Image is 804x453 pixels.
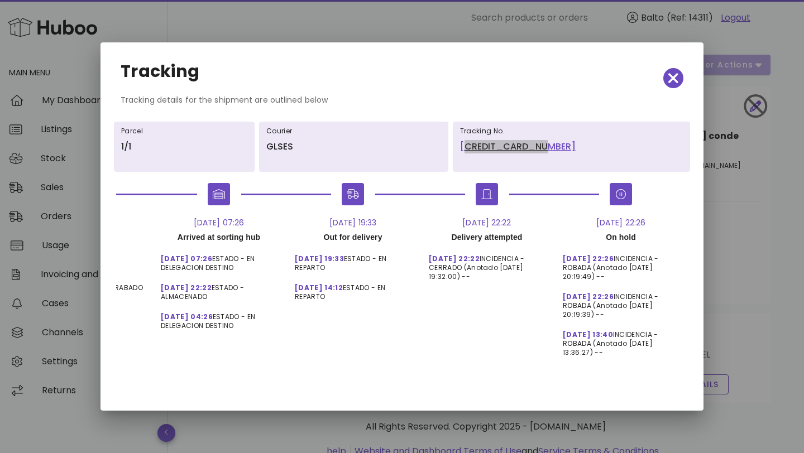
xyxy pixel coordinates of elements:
div: [DATE] 22:22 [420,216,554,229]
span: [DATE] 22:22 [161,283,212,292]
div: Out for delivery [286,229,420,245]
h6: Parcel [121,127,247,136]
div: [DATE] 07:26 [152,216,286,229]
div: On hold [554,229,688,245]
p: GLSES [266,140,441,153]
div: ESTADO - EN REPARTO [286,245,420,274]
div: [DATE] 22:26 [554,216,688,229]
div: INCIDENCIA - ROBADA (Anotado [DATE] 20:19:39) -- [554,283,688,321]
div: ESTADO - EN REPARTO [286,274,420,303]
div: INCIDENCIA - ROBADA (Anotado [DATE] 20:19:49) -- [554,245,688,283]
span: [DATE] 22:26 [563,254,614,263]
div: Delivery attempted [420,229,554,245]
h6: Tracking No. [460,127,683,136]
span: [DATE] 22:22 [429,254,480,263]
h2: Tracking [121,62,199,80]
span: [DATE] 14:12 [295,283,343,292]
span: [DATE] 22:26 [563,292,614,301]
div: ESTADO - EN DELEGACION DESTINO [152,245,286,274]
a: [CREDIT_CARD_NUMBER] [460,140,683,153]
span: [DATE] 13:40 [563,330,613,339]
span: [DATE] 04:26 [161,312,213,321]
div: INCIDENCIA - CERRADO (Anotado [DATE] 19:32:00) -- [420,245,554,283]
div: INCIDENCIA - ROBADA (Anotado [DATE] 13:36:27) -- [554,321,688,359]
span: [DATE] 07:26 [161,254,212,263]
div: ESTADO - EN DELEGACION DESTINO [152,303,286,332]
span: [DATE] 19:33 [295,254,344,263]
div: Arrived at sorting hub [152,229,286,245]
div: Tracking details for the shipment are outlined below [112,94,692,115]
div: [DATE] 19:33 [286,216,420,229]
p: 1/1 [121,140,247,153]
div: ESTADO - ALMACENADO [152,274,286,303]
h6: Courier [266,127,441,136]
